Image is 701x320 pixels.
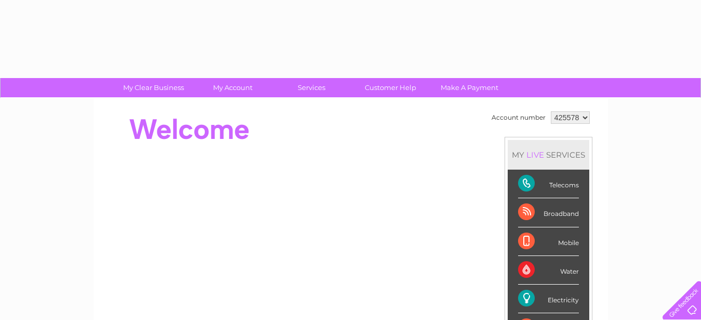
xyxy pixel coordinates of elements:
div: Water [518,256,579,285]
div: Telecoms [518,170,579,198]
div: LIVE [524,150,546,160]
a: My Account [190,78,275,97]
div: Electricity [518,285,579,313]
a: Customer Help [348,78,433,97]
a: Services [269,78,354,97]
div: MY SERVICES [508,140,589,170]
a: Make A Payment [427,78,512,97]
a: My Clear Business [111,78,196,97]
td: Account number [489,109,548,126]
div: Mobile [518,227,579,256]
div: Broadband [518,198,579,227]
